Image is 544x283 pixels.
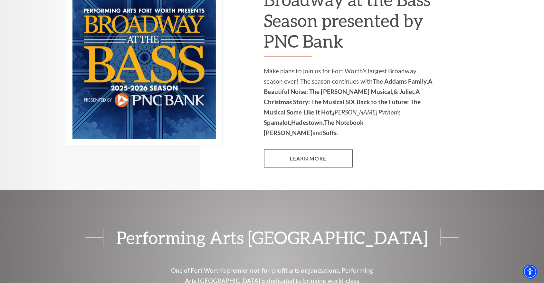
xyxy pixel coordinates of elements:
strong: Spamalot [264,119,290,126]
strong: A Christmas Story: The Musical [264,88,420,105]
a: Learn More 2025-2026 Broadway at the Bass Season presented by PNC Bank [264,150,353,168]
strong: [PERSON_NAME] [264,129,312,136]
div: Accessibility Menu [523,265,537,279]
strong: Suffs [323,129,337,136]
strong: Back to the Future: The Musical [264,98,421,116]
strong: A Beautiful Noise: The [PERSON_NAME] Musical [264,78,433,95]
p: Make plans to join us for Fort Worth’s largest Broadway season ever! The season continues with , ... [264,66,436,138]
strong: & Juliet [394,88,415,95]
strong: Hadestown [291,119,323,126]
strong: The Notebook [324,119,363,126]
span: Performing Arts [GEOGRAPHIC_DATA] [103,229,441,246]
strong: The Addams Family [373,78,427,85]
strong: Some Like It Hot [287,108,332,116]
strong: SIX [346,98,355,105]
em: [PERSON_NAME] Python's [333,108,400,116]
